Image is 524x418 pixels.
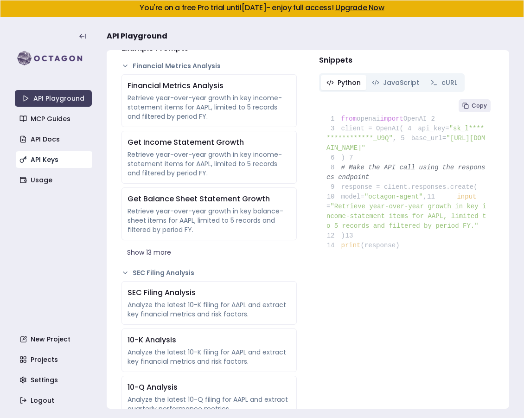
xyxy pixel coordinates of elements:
a: API Docs [16,131,93,148]
span: 12 [326,231,341,241]
span: 9 [326,182,341,192]
span: 8 [326,163,341,173]
span: 11 [427,192,441,202]
span: OpenAI [403,115,427,122]
a: Usage [16,172,93,188]
span: ) [326,154,345,161]
a: Upgrade Now [335,2,384,13]
div: Financial Metrics Analysis [128,80,291,91]
h4: Snippets [319,55,494,66]
a: Settings [16,372,93,388]
button: Show 13 more [121,244,297,261]
span: 13 [345,231,360,241]
button: SEC Filing Analysis [121,268,297,277]
span: client = OpenAI( [326,125,403,132]
span: from [341,115,357,122]
span: input [457,193,476,200]
div: SEC Filing Analysis [128,287,291,298]
span: 4 [403,124,418,134]
div: Get Balance Sheet Statement Growth [128,193,291,205]
span: base_url= [411,135,447,142]
span: API Playground [107,31,167,42]
span: 1 [326,114,341,124]
span: "Retrieve year-over-year growth in key income-statement items for AAPL, limited to 5 records and ... [326,203,486,230]
span: print [341,242,361,249]
span: JavaScript [383,78,419,87]
span: api_key= [418,125,449,132]
div: Analyze the latest 10-K filing for AAPL and extract key financial metrics and risk factors. [128,300,291,319]
span: "octagon-agent" [364,193,423,200]
span: (response) [361,242,400,249]
a: API Keys [16,151,93,168]
a: Logout [16,392,93,409]
span: openai [357,115,380,122]
a: MCP Guides [16,110,93,127]
div: 10-K Analysis [128,334,291,346]
button: Financial Metrics Analysis [121,61,297,71]
div: Retrieve year-over-year growth in key income-statement items for AAPL, limited to 5 records and f... [128,93,291,121]
span: model= [341,193,364,200]
div: Analyze the latest 10-K filing for AAPL and extract key financial metrics and risk factors. [128,347,291,366]
span: 2 [427,114,441,124]
a: API Playground [15,90,92,107]
div: Get Income Statement Growth [128,137,291,148]
span: 10 [326,192,341,202]
span: ) [326,232,345,239]
span: # Make the API call using the responses endpoint [326,164,485,181]
div: Retrieve year-over-year growth in key income-statement items for AAPL, limited to 5 records and f... [128,150,291,178]
span: 3 [326,124,341,134]
span: 7 [345,153,360,163]
div: 10-Q Analysis [128,382,291,393]
button: Copy [459,99,491,112]
span: response = client.responses.create( [326,183,478,191]
a: New Project [16,331,93,347]
a: Projects [16,351,93,368]
h5: You're on a free Pro trial until [DATE] - enjoy full access! [8,4,516,12]
span: Python [338,78,361,87]
span: 6 [326,153,341,163]
span: , [423,193,427,200]
div: Retrieve year-over-year growth in key balance-sheet items for AAPL, limited to 5 records and filt... [128,206,291,234]
span: cURL [441,78,457,87]
div: Analyze the latest 10-Q filing for AAPL and extract quarterly performance metrics. [128,395,291,413]
span: 5 [396,134,411,143]
span: import [380,115,403,122]
span: 14 [326,241,341,251]
span: , [393,135,396,142]
span: Copy [472,102,487,109]
span: = [326,203,330,210]
img: logo-rect-yK7x_WSZ.svg [15,49,92,68]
